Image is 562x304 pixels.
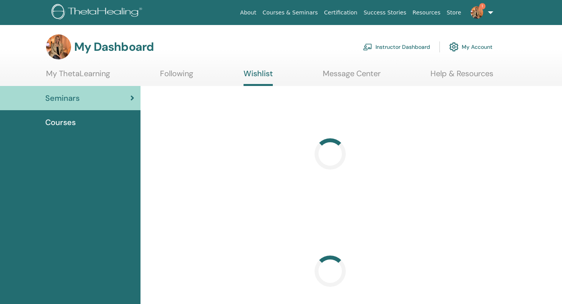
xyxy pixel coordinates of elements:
[409,5,444,20] a: Resources
[45,92,80,104] span: Seminars
[479,3,486,9] span: 1
[363,38,430,55] a: Instructor Dashboard
[449,40,459,54] img: cog.svg
[46,34,71,59] img: default.jpg
[160,69,193,84] a: Following
[363,43,372,50] img: chalkboard-teacher.svg
[444,5,464,20] a: Store
[323,69,381,84] a: Message Center
[430,69,493,84] a: Help & Resources
[52,4,145,21] img: logo.png
[471,6,483,19] img: default.jpg
[260,5,321,20] a: Courses & Seminars
[321,5,360,20] a: Certification
[361,5,409,20] a: Success Stories
[237,5,259,20] a: About
[244,69,273,86] a: Wishlist
[46,69,110,84] a: My ThetaLearning
[45,116,76,128] span: Courses
[74,40,154,54] h3: My Dashboard
[449,38,493,55] a: My Account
